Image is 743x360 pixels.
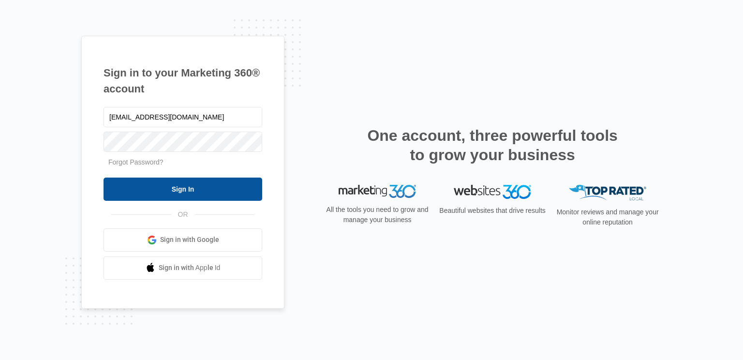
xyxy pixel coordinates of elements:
[171,210,195,220] span: OR
[553,207,662,227] p: Monitor reviews and manage your online reputation
[438,206,547,216] p: Beautiful websites that drive results
[104,107,262,127] input: Email
[104,65,262,97] h1: Sign in to your Marketing 360® account
[159,263,221,273] span: Sign in with Apple Id
[569,185,646,201] img: Top Rated Local
[364,126,621,165] h2: One account, three powerful tools to grow your business
[104,178,262,201] input: Sign In
[108,158,163,166] a: Forgot Password?
[160,235,219,245] span: Sign in with Google
[323,205,431,225] p: All the tools you need to grow and manage your business
[104,228,262,252] a: Sign in with Google
[104,256,262,280] a: Sign in with Apple Id
[454,185,531,199] img: Websites 360
[339,185,416,198] img: Marketing 360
